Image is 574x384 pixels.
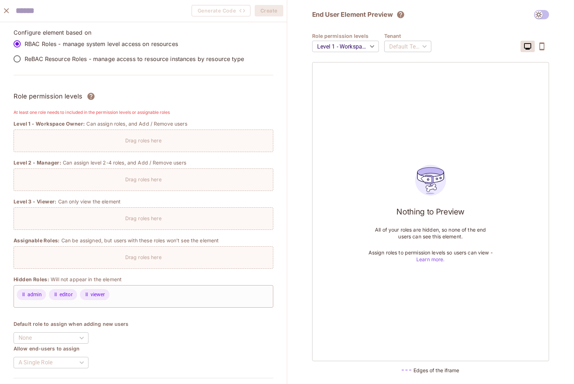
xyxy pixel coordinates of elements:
[411,161,450,199] img: users_preview_empty_state
[384,36,431,56] div: Default Tenant
[125,215,162,222] p: Drag roles here
[14,29,273,36] p: Configure element based on
[396,206,464,217] h1: Nothing to Preview
[125,254,162,261] p: Drag roles here
[368,249,493,263] p: Assign roles to permission levels so users can view -
[86,120,187,127] p: Can assign roles, and Add / Remove users
[14,91,82,102] h3: Role permission levels
[125,137,162,144] p: Drag roles here
[14,237,60,244] span: Assignable Roles:
[91,291,105,298] span: viewer
[14,345,273,352] h4: Allow end-users to assign
[14,320,273,327] h4: Default role to assign when adding new users
[312,36,379,56] div: Level 1 - Workspace Owner
[25,40,178,48] p: RBAC Roles - manage system level access on resources
[27,291,42,298] span: admin
[312,10,393,19] h2: End User Element Preview
[125,176,162,183] p: Drag roles here
[14,198,57,205] span: Level 3 - Viewer:
[61,237,219,244] p: Can be assigned, but users with these roles won’t see the element
[60,291,73,298] span: editor
[87,92,95,101] svg: Assign roles to different permission levels and grant users the correct rights over each element....
[25,55,244,63] p: ReBAC Resource Roles - manage access to resource instances by resource type
[384,32,437,39] h4: Tenant
[14,276,49,283] span: Hidden Roles:
[58,198,121,205] p: Can only view the element
[14,353,88,373] div: A Single Role
[14,159,61,166] span: Level 2 - Manager:
[368,226,493,240] p: All of your roles are hidden, so none of the end users can see this element.
[312,32,384,39] h4: Role permission levels
[255,5,283,16] button: Create
[396,10,405,19] svg: The element will only show tenant specific content. No user information will be visible across te...
[14,120,85,127] span: Level 1 - Workspace Owner:
[51,276,122,283] p: Will not appear in the element
[14,109,273,116] h6: At least one role needs to included in the permission levels or assignable roles
[416,256,445,262] a: Learn more.
[63,159,186,166] p: Can assign level 2-4 roles, and Add / Remove users
[413,367,459,374] h5: Edges of the iframe
[192,5,250,16] span: Create the element to generate code
[14,328,88,348] div: None
[192,5,250,16] button: Generate Code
